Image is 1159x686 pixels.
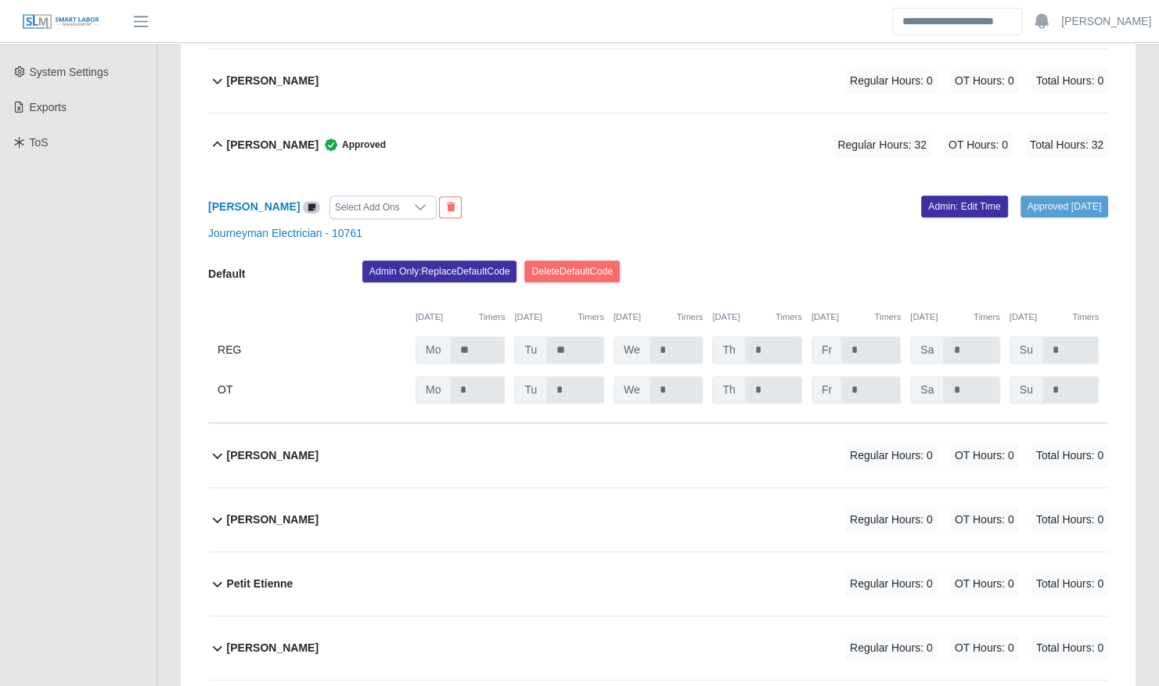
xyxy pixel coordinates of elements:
[812,336,842,364] span: Fr
[614,336,650,364] span: We
[776,311,802,324] button: Timers
[944,132,1013,158] span: OT Hours: 0
[833,132,931,158] span: Regular Hours: 32
[227,447,319,464] b: [PERSON_NAME]
[1031,635,1108,661] span: Total Hours: 0
[845,571,938,597] span: Regular Hours: 0
[712,311,801,324] div: [DATE]
[208,488,1108,551] button: [PERSON_NAME] Regular Hours: 0 OT Hours: 0 Total Hours: 0
[416,376,451,404] span: Mo
[950,68,1019,94] span: OT Hours: 0
[950,635,1019,661] span: OT Hours: 0
[1025,132,1108,158] span: Total Hours: 32
[208,49,1108,113] button: [PERSON_NAME] Regular Hours: 0 OT Hours: 0 Total Hours: 0
[30,101,67,113] span: Exports
[22,13,100,31] img: SLM Logo
[950,571,1019,597] span: OT Hours: 0
[950,507,1019,533] span: OT Hours: 0
[892,8,1022,35] input: Search
[812,311,901,324] div: [DATE]
[1031,571,1108,597] span: Total Hours: 0
[614,311,703,324] div: [DATE]
[208,268,245,280] b: Default
[1061,13,1151,30] a: [PERSON_NAME]
[845,443,938,469] span: Regular Hours: 0
[208,200,300,213] a: [PERSON_NAME]
[910,376,944,404] span: Sa
[227,512,319,528] b: [PERSON_NAME]
[479,311,506,324] button: Timers
[874,311,901,324] button: Timers
[1031,443,1108,469] span: Total Hours: 0
[1072,311,1099,324] button: Timers
[578,311,604,324] button: Timers
[676,311,703,324] button: Timers
[1010,336,1043,364] span: Su
[712,376,745,404] span: Th
[218,376,406,404] div: OT
[218,336,406,364] div: REG
[910,336,944,364] span: Sa
[227,73,319,89] b: [PERSON_NAME]
[1020,196,1108,217] a: Approved [DATE]
[208,227,362,239] a: Journeyman Electrician - 10761
[950,443,1019,469] span: OT Hours: 0
[812,376,842,404] span: Fr
[227,576,293,592] b: Petit Etienne
[712,336,745,364] span: Th
[845,507,938,533] span: Regular Hours: 0
[227,137,319,153] b: [PERSON_NAME]
[1141,25,1150,43] span: ×
[845,635,938,661] span: Regular Hours: 0
[921,196,1008,217] a: Admin: Edit Time
[524,260,620,282] button: DeleteDefaultCode
[208,424,1108,487] button: [PERSON_NAME] Regular Hours: 0 OT Hours: 0 Total Hours: 0
[910,311,999,324] div: [DATE]
[514,376,547,404] span: Tu
[1031,507,1108,533] span: Total Hours: 0
[1010,311,1099,324] div: [DATE]
[514,336,547,364] span: Tu
[1010,376,1043,404] span: Su
[303,200,320,213] a: View/Edit Notes
[208,552,1108,616] button: Petit Etienne Regular Hours: 0 OT Hours: 0 Total Hours: 0
[30,66,109,78] span: System Settings
[514,311,603,324] div: [DATE]
[974,311,1000,324] button: Timers
[208,616,1108,680] button: [PERSON_NAME] Regular Hours: 0 OT Hours: 0 Total Hours: 0
[319,137,386,153] span: Approved
[362,260,517,282] button: Admin Only:ReplaceDefaultCode
[439,196,462,218] button: End Worker & Remove from the Timesheet
[1031,68,1108,94] span: Total Hours: 0
[208,113,1108,177] button: [PERSON_NAME] Approved Regular Hours: 32 OT Hours: 0 Total Hours: 32
[30,136,49,149] span: ToS
[845,68,938,94] span: Regular Hours: 0
[227,640,319,656] b: [PERSON_NAME]
[416,336,451,364] span: Mo
[330,196,405,218] div: Select Add Ons
[614,376,650,404] span: We
[416,311,505,324] div: [DATE]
